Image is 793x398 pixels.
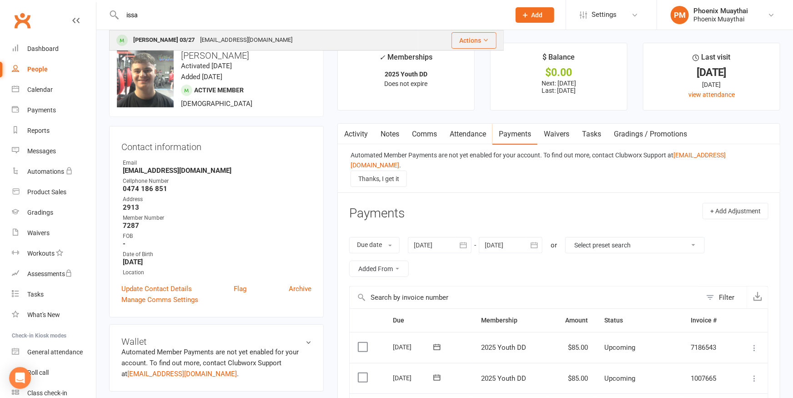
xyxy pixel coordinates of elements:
[349,261,409,277] button: Added From
[27,250,55,257] div: Workouts
[406,124,443,145] a: Comms
[123,258,311,266] strong: [DATE]
[350,287,702,308] input: Search by invoice number
[683,363,734,394] td: 1007665
[548,363,596,394] td: $85.00
[197,34,295,47] div: [EMAIL_ADDRESS][DOMAIN_NAME]
[123,185,311,193] strong: 0474 186 851
[703,203,768,219] button: + Add Adjustment
[117,50,174,107] img: image1752477989.png
[12,182,96,202] a: Product Sales
[604,374,635,383] span: Upcoming
[532,11,543,19] span: Add
[351,150,767,171] div: Automated Member Payments are not yet enabled for your account. To find out more, contact Clubwor...
[719,292,734,303] div: Filter
[234,283,247,294] a: Flag
[12,100,96,121] a: Payments
[551,240,557,251] div: or
[27,348,83,356] div: General attendance
[27,106,56,114] div: Payments
[289,283,311,294] a: Archive
[27,168,64,175] div: Automations
[27,389,67,397] div: Class check-in
[596,309,683,332] th: Status
[27,65,48,73] div: People
[123,232,311,241] div: FOB
[121,337,311,347] h3: Wallet
[27,86,53,93] div: Calendar
[27,209,53,216] div: Gradings
[12,363,96,383] a: Roll call
[120,9,504,21] input: Search...
[27,369,49,376] div: Roll call
[27,311,60,318] div: What's New
[121,138,311,152] h3: Contact information
[9,367,31,389] div: Open Intercom Messenger
[123,214,311,222] div: Member Number
[683,332,734,363] td: 7186543
[123,195,311,204] div: Address
[693,7,748,15] div: Phoenix Muaythai
[123,159,311,167] div: Email
[121,348,299,378] no-payment-system: Automated Member Payments are not yet enabled for your account. To find out more, contact Clubwor...
[121,294,198,305] a: Manage Comms Settings
[121,283,192,294] a: Update Contact Details
[27,45,59,52] div: Dashboard
[452,32,497,49] button: Actions
[702,287,747,308] button: Filter
[181,100,252,108] span: [DEMOGRAPHIC_DATA]
[123,203,311,212] strong: 2913
[181,62,232,70] time: Activated [DATE]
[683,309,734,332] th: Invoice #
[349,207,405,221] h3: Payments
[27,147,56,155] div: Messages
[27,127,50,134] div: Reports
[379,51,432,68] div: Memberships
[443,124,492,145] a: Attendance
[385,71,427,78] strong: 2025 Youth DD
[127,370,237,378] a: [EMAIL_ADDRESS][DOMAIN_NAME]
[12,243,96,264] a: Workouts
[693,15,748,23] div: Phoenix Muaythai
[492,124,537,145] a: Payments
[117,50,316,60] h3: [PERSON_NAME]
[12,80,96,100] a: Calendar
[374,124,406,145] a: Notes
[27,188,66,196] div: Product Sales
[379,53,385,62] i: ✓
[688,91,735,98] a: view attendance
[12,59,96,80] a: People
[548,309,596,332] th: Amount
[385,309,473,332] th: Due
[351,171,407,187] button: Thanks, I get it
[499,68,619,77] div: $0.00
[543,51,575,68] div: $ Balance
[384,80,427,87] span: Does not expire
[338,124,374,145] a: Activity
[123,268,311,277] div: Location
[481,343,526,352] span: 2025 Youth DD
[604,343,635,352] span: Upcoming
[481,374,526,383] span: 2025 Youth DD
[576,124,607,145] a: Tasks
[11,9,34,32] a: Clubworx
[592,5,617,25] span: Settings
[123,166,311,175] strong: [EMAIL_ADDRESS][DOMAIN_NAME]
[12,284,96,305] a: Tasks
[693,51,731,68] div: Last visit
[123,222,311,230] strong: 7287
[130,34,197,47] div: [PERSON_NAME] 03/27
[12,342,96,363] a: General attendance kiosk mode
[12,161,96,182] a: Automations
[671,6,689,24] div: PM
[537,124,576,145] a: Waivers
[12,141,96,161] a: Messages
[516,7,554,23] button: Add
[12,39,96,59] a: Dashboard
[123,250,311,259] div: Date of Birth
[12,264,96,284] a: Assessments
[652,80,772,90] div: [DATE]
[27,291,44,298] div: Tasks
[181,73,222,81] time: Added [DATE]
[393,371,435,385] div: [DATE]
